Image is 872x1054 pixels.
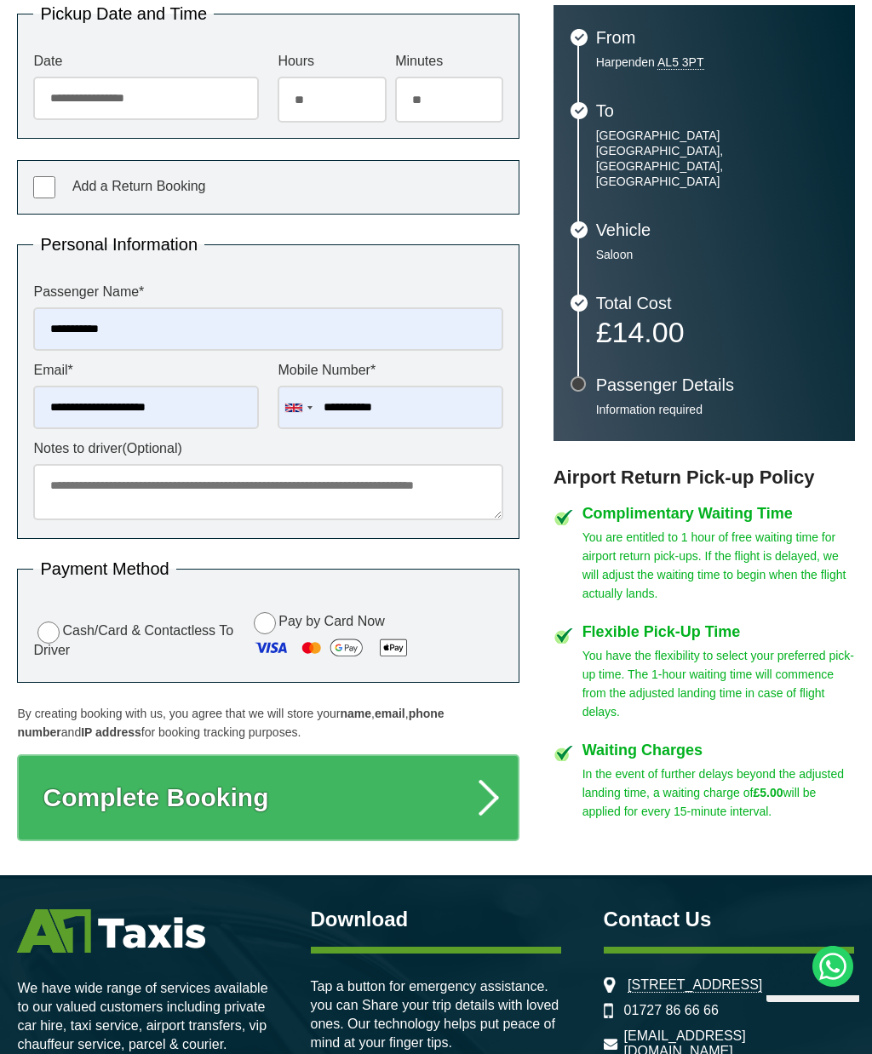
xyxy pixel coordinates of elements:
input: Pay by Card Now [254,612,276,634]
h4: Complimentary Waiting Time [582,506,855,521]
h4: Flexible Pick-Up Time [582,624,855,639]
strong: email [375,707,405,720]
h3: Vehicle [596,221,838,238]
p: In the event of further delays beyond the adjusted landing time, a waiting charge of will be appl... [582,765,855,821]
img: A1 Taxis St Albans [17,909,205,953]
strong: £5.00 [753,786,783,799]
label: Mobile Number [278,364,503,377]
a: 01727 86 66 66 [624,1003,719,1018]
h3: Airport Return Pick-up Policy [554,467,855,489]
p: You have the flexibility to select your preferred pick-up time. The 1-hour waiting time will comm... [582,646,855,721]
p: You are entitled to 1 hour of free waiting time for airport return pick-ups. If the flight is del... [582,528,855,603]
h3: Passenger Details [596,376,838,393]
legend: Payment Method [33,560,175,577]
span: (Optional) [123,441,182,455]
h3: Total Cost [596,295,838,312]
h4: Waiting Charges [582,742,855,758]
label: Email [33,364,259,377]
legend: Pickup Date and Time [33,5,214,22]
h3: From [596,29,838,46]
label: Date [33,54,259,68]
p: We have wide range of services available to our valued customers including private car hire, taxi... [17,979,268,1054]
label: Minutes [395,54,503,68]
p: By creating booking with us, you agree that we will store your , , and for booking tracking purpo... [17,704,519,742]
h3: To [596,102,838,119]
p: [GEOGRAPHIC_DATA] [GEOGRAPHIC_DATA], [GEOGRAPHIC_DATA], [GEOGRAPHIC_DATA] [596,128,838,189]
p: Information required [596,402,838,417]
iframe: chat widget [760,995,859,1041]
label: Cash/Card & Contactless To Driver [33,619,237,657]
h3: Contact Us [604,909,855,930]
strong: IP address [81,725,141,739]
label: Passenger Name [33,285,503,299]
strong: name [340,707,371,720]
button: Complete Booking [17,754,519,841]
input: Cash/Card & Contactless To Driver [37,622,60,644]
div: United Kingdom: +44 [278,387,318,428]
label: Notes to driver [33,442,503,455]
legend: Personal Information [33,236,204,253]
strong: phone number [17,707,444,739]
label: Pay by Card Now [250,610,503,667]
p: Harpenden [596,54,838,70]
p: £ [596,320,838,344]
p: Tap a button for emergency assistance. you can Share your trip details with loved ones. Our techn... [311,977,562,1052]
label: Hours [278,54,386,68]
span: 14.00 [612,316,685,348]
h3: Download [311,909,562,930]
span: Add a Return Booking [72,179,206,193]
p: Saloon [596,247,838,262]
input: Add a Return Booking [33,176,55,198]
